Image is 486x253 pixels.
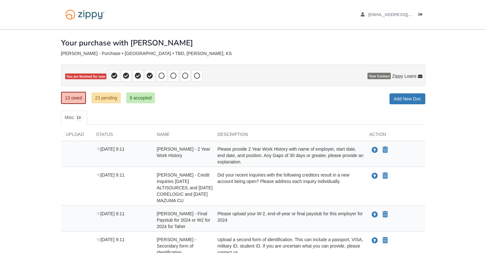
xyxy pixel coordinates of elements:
span: Your Contact [367,73,391,79]
div: Please upload your W-2, end-of-year or final paystub for this employer for 2024 [213,210,365,230]
span: [DATE] 9:11 [96,146,125,152]
span: You are finished for now [65,74,107,80]
span: [PERSON_NAME] - Final Paystub for 2024 or W2 for 2024 for Taher [157,211,210,229]
div: Name [152,131,213,141]
div: Description [213,131,365,141]
button: Upload Mary Harleman - Credit Inquiries 9/19/25 ALTISOURCE/L and 9/09/25 CORELOGIC and 7/05/25 MA... [371,172,379,180]
span: 13 [74,115,83,121]
span: [PERSON_NAME] - Credit Inquiries [DATE] ALTISOURCE/L and [DATE] CORELOGIC and [DATE] MAZUMA CU [157,172,213,203]
button: Declare Mary Harleman - 2 Year Work History not applicable [382,146,389,154]
a: 23 pending [91,92,120,103]
span: [DATE] 9:11 [96,172,125,178]
a: edit profile [361,12,442,19]
div: Did your recent inquiries with the following creditors result in a new account being open? Please... [213,172,365,204]
span: Zippy Loans [392,73,416,79]
a: 13 owed [61,92,86,104]
a: Misc [61,111,87,125]
a: Log out [418,12,425,19]
span: renegaderay72@gmail.com [368,12,441,17]
button: Declare Mary Harleman - Credit Inquiries 9/19/25 ALTISOURCE/L and 9/09/25 CORELOGIC and 7/05/25 M... [382,172,389,180]
h1: Your purchase with [PERSON_NAME] [61,39,193,47]
img: Logo [61,6,109,23]
span: [DATE] 9:11 [96,237,125,242]
button: Upload Mary Harleman - Secondary form of identification [371,236,379,245]
div: Please provide 2 Year Work History with name of employer, start date, end date, and position. Any... [213,146,365,165]
button: Upload Mary Harleman - Final Paystub for 2024 or W2 for 2024 for Taher [371,210,379,219]
button: Upload Mary Harleman - 2 Year Work History [371,146,379,154]
button: Declare Mary Harleman - Secondary form of identification not applicable [382,237,389,244]
a: 9 accepted [126,92,155,103]
span: [PERSON_NAME] - 2 Year Work History [157,146,210,158]
div: Status [91,131,152,141]
div: Action [365,131,425,141]
span: [DATE] 9:11 [96,211,125,216]
a: Add New Doc [390,93,425,104]
div: Upload [61,131,91,141]
div: [PERSON_NAME] - Purchase • [GEOGRAPHIC_DATA] • TBD, [PERSON_NAME], KS [61,51,425,56]
button: Declare Mary Harleman - Final Paystub for 2024 or W2 for 2024 for Taher not applicable [382,211,389,218]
